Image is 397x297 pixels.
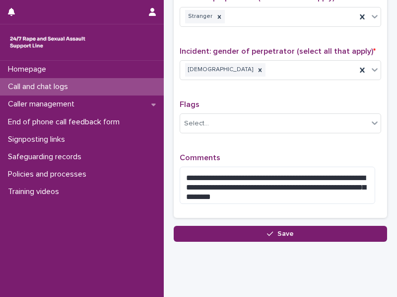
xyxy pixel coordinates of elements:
span: Incident: gender of perpetrator (select all that apply) [180,47,376,55]
p: Training videos [4,187,67,197]
p: Safeguarding records [4,152,89,162]
button: Save [174,226,387,242]
span: Save [277,230,294,237]
p: Homepage [4,65,54,74]
span: Flags [180,100,199,108]
p: Policies and processes [4,170,94,179]
div: Select... [184,118,209,129]
div: [DEMOGRAPHIC_DATA] [185,63,255,77]
div: Stranger [185,10,214,23]
p: Caller management [4,99,82,109]
p: Call and chat logs [4,82,76,92]
p: End of phone call feedback form [4,117,128,127]
p: Signposting links [4,135,73,144]
span: Comments [180,154,220,162]
img: rhQMoQhaT3yELyF149Cw [8,32,87,52]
